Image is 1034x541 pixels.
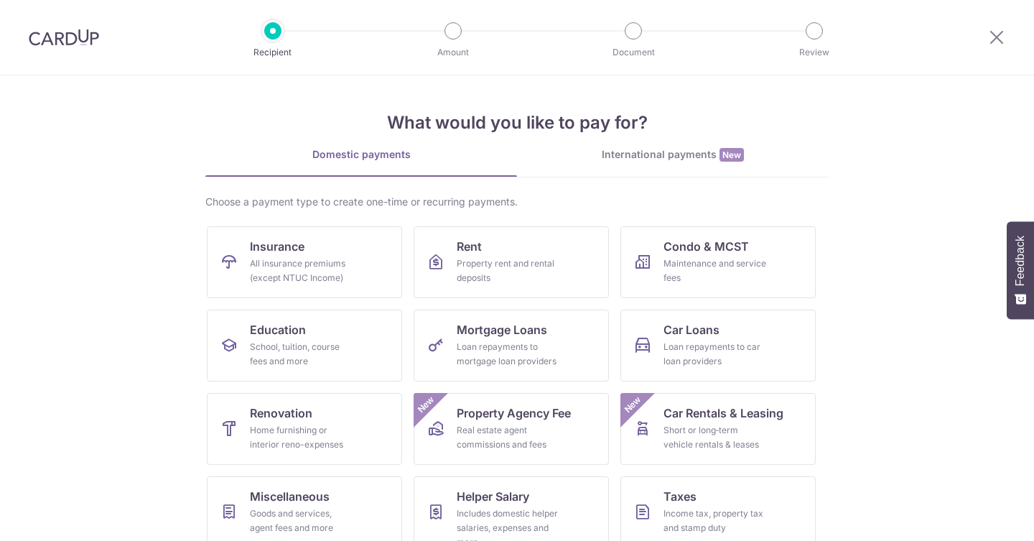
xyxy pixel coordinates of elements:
span: Property Agency Fee [457,404,571,422]
span: New [414,393,438,417]
span: Renovation [250,404,312,422]
div: School, tuition, course fees and more [250,340,353,369]
p: Amount [400,45,506,60]
div: Loan repayments to car loan providers [663,340,767,369]
div: Loan repayments to mortgage loan providers [457,340,560,369]
div: International payments [517,147,829,162]
iframe: Opens a widget where you can find more information [941,498,1020,534]
span: Rent [457,238,482,255]
span: Taxes [663,488,697,505]
a: Mortgage LoansLoan repayments to mortgage loan providers [414,310,609,382]
div: Home furnishing or interior reno-expenses [250,423,353,452]
a: RentProperty rent and rental deposits [414,226,609,298]
p: Recipient [220,45,326,60]
a: Property Agency FeeReal estate agent commissions and feesNew [414,393,609,465]
a: InsuranceAll insurance premiums (except NTUC Income) [207,226,402,298]
span: Car Loans [663,321,719,338]
span: Helper Salary [457,488,529,505]
a: EducationSchool, tuition, course fees and more [207,310,402,382]
span: Miscellaneous [250,488,330,505]
span: Feedback [1014,236,1027,286]
span: Education [250,321,306,338]
div: Maintenance and service fees [663,256,767,285]
p: Document [580,45,686,60]
div: All insurance premiums (except NTUC Income) [250,256,353,285]
span: Mortgage Loans [457,321,547,338]
span: Insurance [250,238,304,255]
div: Choose a payment type to create one-time or recurring payments. [205,195,829,209]
div: Domestic payments [205,147,517,162]
div: Goods and services, agent fees and more [250,507,353,535]
span: Condo & MCST [663,238,749,255]
button: Feedback - Show survey [1007,221,1034,319]
a: Condo & MCSTMaintenance and service fees [620,226,816,298]
img: CardUp [29,29,99,46]
div: Real estate agent commissions and fees [457,423,560,452]
div: Property rent and rental deposits [457,256,560,285]
p: Review [761,45,867,60]
a: Car Rentals & LeasingShort or long‑term vehicle rentals & leasesNew [620,393,816,465]
a: Car LoansLoan repayments to car loan providers [620,310,816,382]
div: Short or long‑term vehicle rentals & leases [663,423,767,452]
span: New [621,393,645,417]
a: RenovationHome furnishing or interior reno-expenses [207,393,402,465]
span: New [719,148,744,162]
span: Car Rentals & Leasing [663,404,783,422]
div: Income tax, property tax and stamp duty [663,507,767,535]
h4: What would you like to pay for? [205,110,829,136]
